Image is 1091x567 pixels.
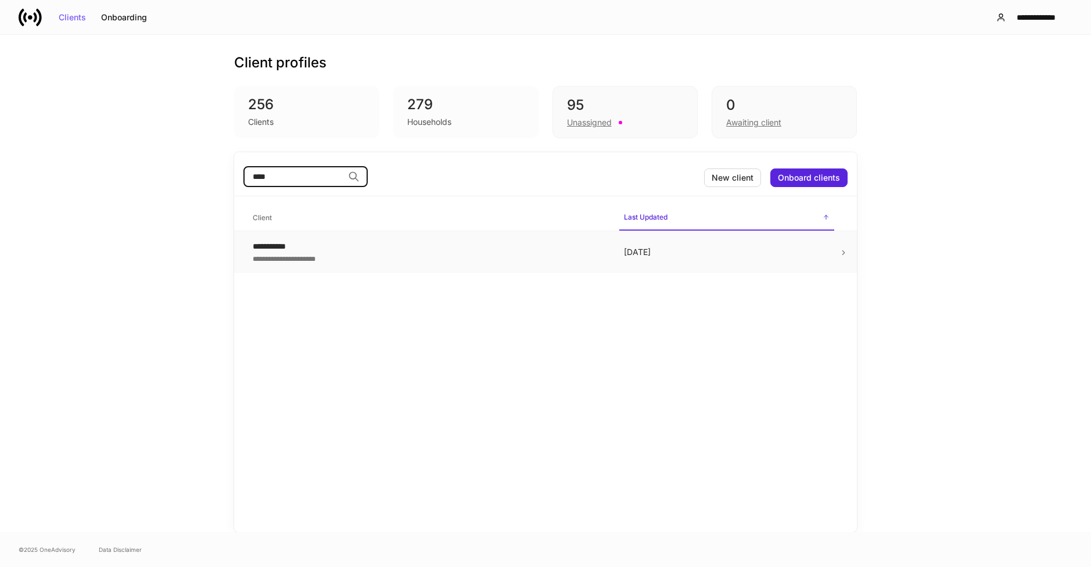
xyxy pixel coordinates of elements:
div: Clients [59,13,86,21]
div: 256 [248,95,365,114]
div: Onboard clients [778,174,840,182]
button: Clients [51,8,94,27]
h6: Client [253,212,272,223]
button: Onboarding [94,8,155,27]
div: New client [712,174,753,182]
div: Households [407,116,451,128]
span: Client [248,206,610,230]
div: 95Unassigned [552,86,698,138]
span: Last Updated [619,206,834,231]
a: Data Disclaimer [99,545,142,554]
div: 279 [407,95,525,114]
div: Clients [248,116,274,128]
h3: Client profiles [234,53,326,72]
div: Onboarding [101,13,147,21]
div: 0 [726,96,842,114]
div: 95 [567,96,683,114]
h6: Last Updated [624,211,667,223]
span: © 2025 OneAdvisory [19,545,76,554]
button: Onboard clients [770,168,848,187]
button: New client [704,168,761,187]
p: [DATE] [624,246,830,258]
div: Awaiting client [726,117,781,128]
div: 0Awaiting client [712,86,857,138]
div: Unassigned [567,117,612,128]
